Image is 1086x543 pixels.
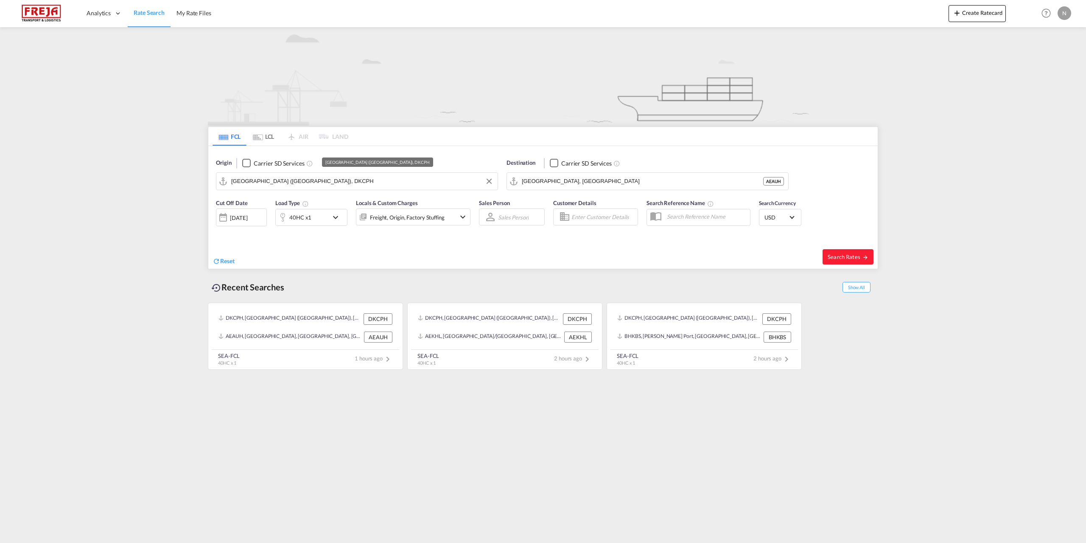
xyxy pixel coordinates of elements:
[417,352,439,360] div: SEA-FCL
[507,173,788,190] md-input-container: Abu Dhabi, AEAUH
[617,352,638,360] div: SEA-FCL
[613,160,620,167] md-icon: Unchecked: Search for CY (Container Yard) services for all selected carriers.Checked : Search for...
[550,159,612,168] md-checkbox: Checkbox No Ink
[418,332,562,343] div: AEKHL, Mina Khalifa/Abu Dhabi, United Arab Emirates, Middle East, Middle East
[213,127,246,146] md-tab-item: FCL
[208,303,403,370] recent-search-card: DKCPH, [GEOGRAPHIC_DATA] ([GEOGRAPHIC_DATA]), [GEOGRAPHIC_DATA], [GEOGRAPHIC_DATA], [GEOGRAPHIC_D...
[242,159,304,168] md-checkbox: Checkbox No Ink
[647,200,714,206] span: Search Reference Name
[1039,6,1053,20] span: Help
[522,175,763,188] input: Search by Port
[383,354,393,364] md-icon: icon-chevron-right
[289,211,311,223] div: 40HC x1
[561,159,612,168] div: Carrier SD Services
[230,214,247,222] div: [DATE]
[370,211,445,223] div: Freight Origin Factory Stuffing
[764,214,788,221] span: USD
[211,283,221,293] md-icon: icon-backup-restore
[407,303,602,370] recent-search-card: DKCPH, [GEOGRAPHIC_DATA] ([GEOGRAPHIC_DATA]), [GEOGRAPHIC_DATA], [GEOGRAPHIC_DATA], [GEOGRAPHIC_D...
[952,8,962,18] md-icon: icon-plus 400-fg
[582,354,592,364] md-icon: icon-chevron-right
[564,332,592,343] div: AEKHL
[763,177,784,186] div: AEAUH
[87,9,111,17] span: Analytics
[218,360,236,366] span: 40HC x 1
[764,211,797,223] md-select: Select Currency: $ USDUnited States Dollar
[458,212,468,222] md-icon: icon-chevron-down
[553,200,596,206] span: Customer Details
[134,9,165,16] span: Rate Search
[781,354,792,364] md-icon: icon-chevron-right
[218,332,362,343] div: AEAUH, Abu Dhabi, United Arab Emirates, Middle East, Middle East
[949,5,1006,22] button: icon-plus 400-fgCreate Ratecard
[216,200,248,206] span: Cut Off Date
[176,9,211,17] span: My Rate Files
[218,313,361,324] div: DKCPH, Copenhagen (Kobenhavn), Denmark, Northern Europe, Europe
[275,209,347,226] div: 40HC x1icon-chevron-down
[1039,6,1058,21] div: Help
[254,159,304,168] div: Carrier SD Services
[479,200,510,206] span: Sales Person
[356,200,418,206] span: Locals & Custom Charges
[571,211,635,223] input: Enter Customer Details
[828,253,868,260] span: Search Rates
[617,360,635,366] span: 40HC x 1
[220,257,235,264] span: Reset
[218,352,240,360] div: SEA-FCL
[507,159,535,167] span: Destination
[208,146,878,269] div: Origin Checkbox No InkUnchecked: Search for CY (Container Yard) services for all selected carrier...
[764,332,791,343] div: BHKBS
[213,127,348,146] md-pagination-wrapper: Use the left and right arrow keys to navigate between tabs
[364,332,392,343] div: AEAUH
[607,303,802,370] recent-search-card: DKCPH, [GEOGRAPHIC_DATA] ([GEOGRAPHIC_DATA]), [GEOGRAPHIC_DATA], [GEOGRAPHIC_DATA], [GEOGRAPHIC_D...
[563,313,592,324] div: DKCPH
[483,175,495,188] button: Clear Input
[418,313,561,324] div: DKCPH, Copenhagen (Kobenhavn), Denmark, Northern Europe, Europe
[246,127,280,146] md-tab-item: LCL
[759,200,796,206] span: Search Currency
[823,249,873,264] button: Search Ratesicon-arrow-right
[1058,6,1071,20] div: N
[306,160,313,167] md-icon: Unchecked: Search for CY (Container Yard) services for all selected carriers.Checked : Search for...
[617,332,761,343] div: BHKBS, Khalifa Bin Salman Port, Bahrain, Middle East, Middle East
[762,313,791,324] div: DKCPH
[302,200,309,207] md-icon: Select multiple loads to view rates
[216,225,222,237] md-datepicker: Select
[325,158,430,167] div: [GEOGRAPHIC_DATA] ([GEOGRAPHIC_DATA]), DKCPH
[213,257,220,265] md-icon: icon-refresh
[707,200,714,207] md-icon: Your search will be saved by the below given name
[862,254,868,260] md-icon: icon-arrow-right
[663,210,750,223] input: Search Reference Name
[208,278,288,297] div: Recent Searches
[208,27,878,126] img: new-FCL.png
[213,257,235,266] div: icon-refreshReset
[231,175,493,188] input: Search by Port
[275,200,309,206] span: Load Type
[417,360,436,366] span: 40HC x 1
[364,313,392,324] div: DKCPH
[617,313,760,324] div: DKCPH, Copenhagen (Kobenhavn), Denmark, Northern Europe, Europe
[330,212,345,222] md-icon: icon-chevron-down
[216,159,231,167] span: Origin
[554,355,592,362] span: 2 hours ago
[753,355,792,362] span: 2 hours ago
[13,4,70,23] img: 586607c025bf11f083711d99603023e7.png
[356,208,470,225] div: Freight Origin Factory Stuffingicon-chevron-down
[216,173,498,190] md-input-container: Copenhagen (Kobenhavn), DKCPH
[355,355,393,362] span: 1 hours ago
[497,211,529,223] md-select: Sales Person
[842,282,870,293] span: Show All
[216,208,267,226] div: [DATE]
